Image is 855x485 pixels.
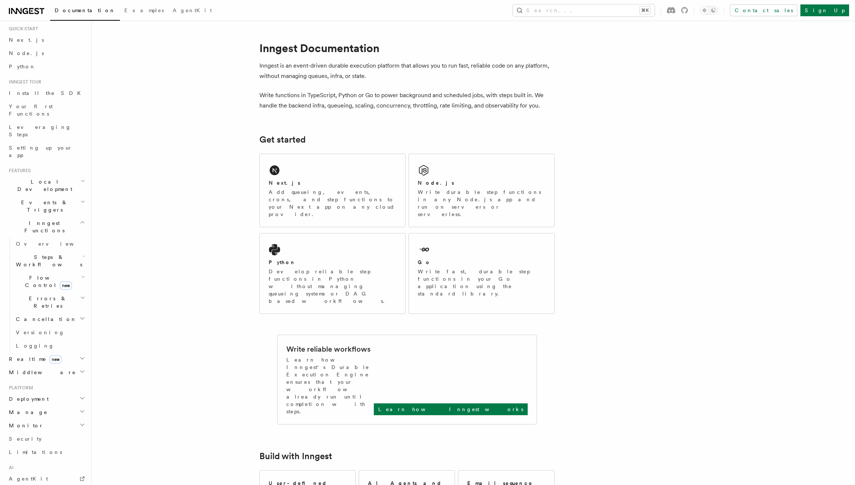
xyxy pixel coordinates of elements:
span: Security [9,436,42,442]
span: Install the SDK [9,90,85,96]
button: Events & Triggers [6,196,87,216]
span: Logging [16,343,54,349]
span: Inngest Functions [6,219,80,234]
a: PythonDevelop reliable step functions in Python without managing queueing systems or DAG based wo... [259,233,406,314]
span: Node.js [9,50,44,56]
span: Deployment [6,395,49,403]
a: Leveraging Steps [6,120,87,141]
h2: Go [418,259,431,266]
a: Python [6,60,87,73]
p: Write functions in TypeScript, Python or Go to power background and scheduled jobs, with steps bu... [259,90,555,111]
a: Contact sales [730,4,797,16]
h2: Next.js [269,179,300,187]
span: Manage [6,409,48,416]
h1: Inngest Documentation [259,41,555,55]
span: Realtime [6,355,62,363]
a: Get started [259,134,306,145]
p: Add queueing, events, crons, and step functions to your Next app on any cloud provider. [269,188,396,218]
a: Next.jsAdd queueing, events, crons, and step functions to your Next app on any cloud provider. [259,154,406,227]
span: Cancellation [13,315,77,323]
a: Learn how Inngest works [374,403,528,415]
button: Realtimenew [6,352,87,366]
span: AI [6,465,14,471]
button: Local Development [6,175,87,196]
h2: Write reliable workflows [286,344,370,354]
a: Examples [120,2,168,20]
a: Documentation [50,2,120,21]
button: Middleware [6,366,87,379]
a: Overview [13,237,87,250]
a: Next.js [6,33,87,47]
span: Quick start [6,26,38,32]
div: Inngest Functions [6,237,87,352]
span: Examples [124,7,164,13]
span: Your first Functions [9,103,53,117]
a: Your first Functions [6,100,87,120]
button: Flow Controlnew [13,271,87,292]
span: Leveraging Steps [9,124,71,137]
a: Sign Up [800,4,849,16]
span: new [60,281,72,290]
button: Toggle dark mode [700,6,718,15]
kbd: ⌘K [640,7,650,14]
a: Node.js [6,47,87,60]
button: Steps & Workflows [13,250,87,271]
span: Setting up your app [9,145,72,158]
a: GoWrite fast, durable step functions in your Go application using the standard library. [408,233,555,314]
a: AgentKit [168,2,216,20]
p: Learn how Inngest works [378,406,523,413]
a: Logging [13,339,87,352]
span: AgentKit [9,476,48,482]
span: Middleware [6,369,76,376]
button: Inngest Functions [6,216,87,237]
button: Manage [6,406,87,419]
a: Setting up your app [6,141,87,162]
span: Flow Control [13,274,81,289]
span: Versioning [16,329,65,335]
span: Platform [6,385,33,391]
span: Events & Triggers [6,199,80,214]
a: Security [6,432,87,445]
button: Errors & Retries [13,292,87,312]
span: Features [6,168,31,174]
a: Build with Inngest [259,451,332,461]
button: Deployment [6,392,87,406]
span: Errors & Retries [13,295,80,310]
span: Overview [16,241,92,247]
span: Documentation [55,7,116,13]
span: Inngest tour [6,79,41,85]
span: AgentKit [173,7,212,13]
span: Steps & Workflows [13,253,82,268]
span: Monitor [6,422,44,429]
a: Limitations [6,445,87,459]
p: Learn how Inngest's Durable Execution Engine ensures that your workflow already run until complet... [286,356,374,415]
span: Local Development [6,178,80,193]
a: Versioning [13,326,87,339]
a: Node.jsWrite durable step functions in any Node.js app and run on servers or serverless. [408,154,555,227]
button: Cancellation [13,312,87,326]
h2: Python [269,259,296,266]
a: Install the SDK [6,86,87,100]
span: Python [9,64,36,69]
button: Search...⌘K [513,4,655,16]
span: new [49,355,62,363]
p: Inngest is an event-driven durable execution platform that allows you to run fast, reliable code ... [259,61,555,81]
p: Write durable step functions in any Node.js app and run on servers or serverless. [418,188,545,218]
span: Limitations [9,449,62,455]
p: Write fast, durable step functions in your Go application using the standard library. [418,268,545,297]
span: Next.js [9,37,44,43]
button: Monitor [6,419,87,432]
p: Develop reliable step functions in Python without managing queueing systems or DAG based workflows. [269,268,396,305]
h2: Node.js [418,179,454,187]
